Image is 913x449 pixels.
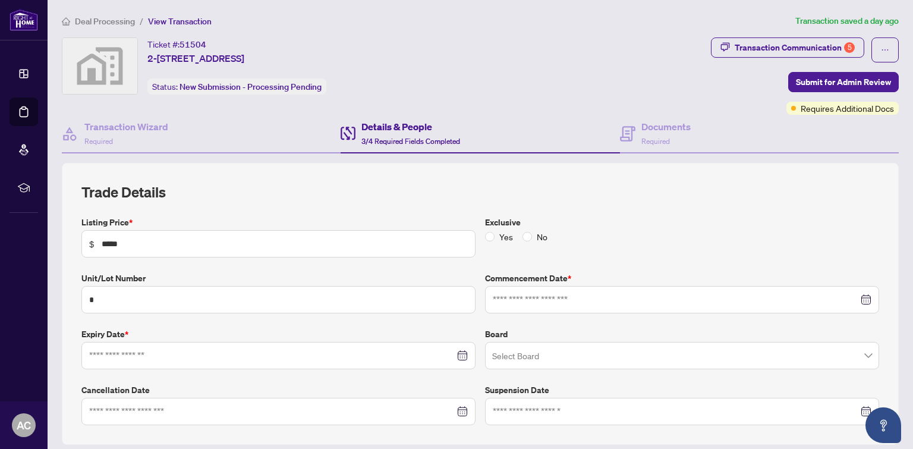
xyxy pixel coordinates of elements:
[147,51,244,65] span: 2-[STREET_ADDRESS]
[62,38,137,94] img: svg%3e
[495,230,518,243] span: Yes
[81,272,476,285] label: Unit/Lot Number
[84,120,168,134] h4: Transaction Wizard
[140,14,143,28] li: /
[485,328,879,341] label: Board
[865,407,901,443] button: Open asap
[147,79,326,95] div: Status:
[641,120,691,134] h4: Documents
[17,417,31,434] span: AC
[641,137,670,146] span: Required
[735,38,855,57] div: Transaction Communication
[795,14,899,28] article: Transaction saved a day ago
[844,42,855,53] div: 5
[84,137,113,146] span: Required
[62,17,70,26] span: home
[180,39,206,50] span: 51504
[147,37,206,51] div: Ticket #:
[801,102,894,115] span: Requires Additional Docs
[10,9,38,31] img: logo
[81,384,476,397] label: Cancellation Date
[485,384,879,397] label: Suspension Date
[81,216,476,229] label: Listing Price
[532,230,552,243] span: No
[361,137,460,146] span: 3/4 Required Fields Completed
[361,120,460,134] h4: Details & People
[81,328,476,341] label: Expiry Date
[485,272,879,285] label: Commencement Date
[796,73,891,92] span: Submit for Admin Review
[485,216,879,229] label: Exclusive
[81,183,879,202] h2: Trade Details
[148,16,212,27] span: View Transaction
[75,16,135,27] span: Deal Processing
[89,237,95,250] span: $
[180,81,322,92] span: New Submission - Processing Pending
[711,37,864,58] button: Transaction Communication5
[881,46,889,54] span: ellipsis
[788,72,899,92] button: Submit for Admin Review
